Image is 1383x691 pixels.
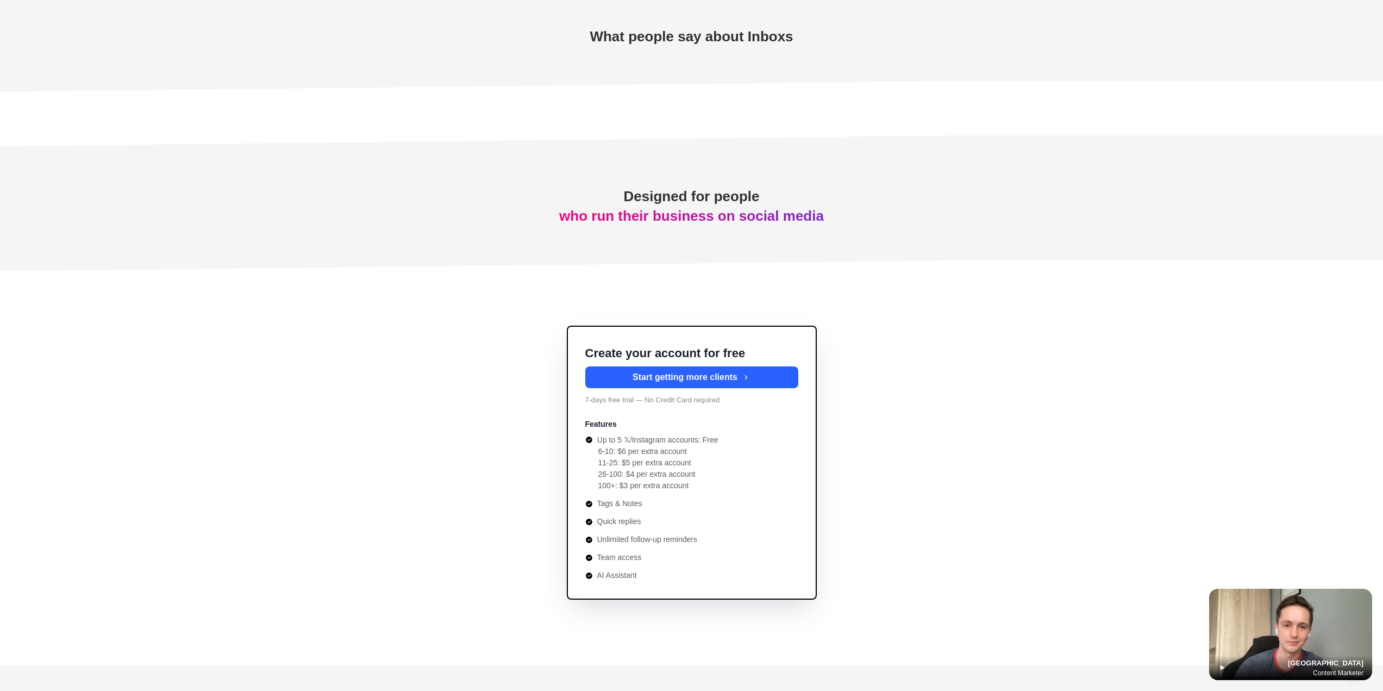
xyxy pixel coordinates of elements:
[598,469,798,480] li: 26-100: $4 per extra account
[559,208,824,224] span: who run their business on social media
[585,498,798,509] li: Tags & Notes
[585,516,798,527] li: Quick replies
[585,419,798,430] p: Features
[598,480,798,491] li: 100+: $3 per extra account
[585,344,798,362] p: Create your account for free
[585,534,798,545] li: Unlimited follow-up reminders
[597,434,718,446] p: Up to 5 𝕏/Instagram accounts: Free
[598,457,798,469] li: 11-25: $5 per extra account
[1313,668,1363,678] p: Content Marketer
[585,395,798,406] p: 7-days free trial — No Credit Card required
[590,27,793,46] h1: What people say about Inboxs
[1288,658,1363,669] p: [GEOGRAPHIC_DATA]
[1209,589,1372,681] img: testimonial cover frame
[559,186,824,226] h1: Designed for people
[585,366,798,388] button: Start getting more clients
[585,552,798,563] li: Team access
[585,570,798,581] li: AI Assistant
[598,446,798,457] li: 6-10: $6 per extra account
